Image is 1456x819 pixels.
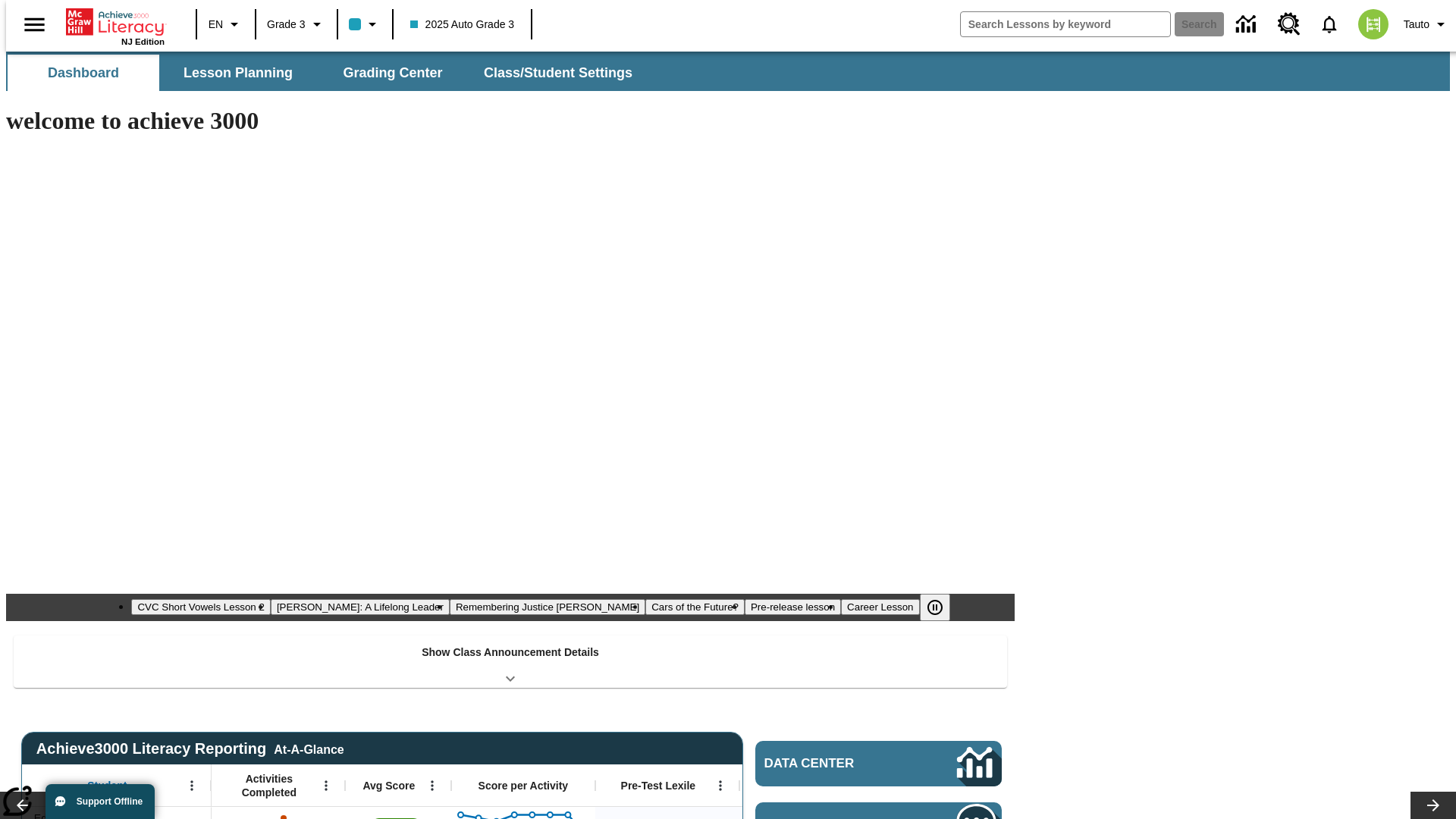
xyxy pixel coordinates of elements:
button: Dashboard [8,55,159,91]
button: Open Menu [180,774,203,797]
a: Data Center [1227,4,1269,45]
span: Student [87,779,127,792]
a: Data Center [755,741,1002,786]
button: Profile/Settings [1398,11,1456,38]
button: Pause [920,594,950,621]
div: SubNavbar [6,52,1450,91]
span: NJ Edition [121,37,165,46]
span: Class/Student Settings [484,64,632,82]
button: Class color is light blue. Change class color [343,11,388,38]
span: Achieve3000 Literacy Reporting [36,740,344,758]
h1: welcome to achieve 3000 [6,107,1015,135]
p: Show Class Announcement Details [422,645,599,661]
span: Support Offline [77,796,143,807]
span: Lesson Planning [184,64,293,82]
span: 2025 Auto Grade 3 [410,17,515,33]
span: EN [209,17,223,33]
a: Resource Center, Will open in new tab [1269,4,1310,45]
button: Grade: Grade 3, Select a grade [261,11,332,38]
button: Language: EN, Select a language [202,11,250,38]
button: Select a new avatar [1349,5,1398,44]
div: Show Class Announcement Details [14,635,1007,688]
button: Open Menu [709,774,732,797]
span: Activities Completed [219,772,319,799]
button: Slide 6 Career Lesson [841,599,919,615]
span: Pre-Test Lexile [621,779,696,792]
button: Slide 3 Remembering Justice O'Connor [450,599,645,615]
button: Slide 4 Cars of the Future? [645,599,745,615]
a: Notifications [1310,5,1349,44]
button: Slide 1 CVC Short Vowels Lesson 2 [131,599,270,615]
img: avatar image [1358,9,1389,39]
div: Home [66,5,165,46]
button: Class/Student Settings [472,55,645,91]
input: search field [961,12,1170,36]
div: Pause [920,594,965,621]
button: Lesson Planning [162,55,314,91]
span: Score per Activity [479,779,569,792]
button: Grading Center [317,55,469,91]
button: Lesson carousel, Next [1410,792,1456,819]
button: Support Offline [45,784,155,819]
span: Avg Score [362,779,415,792]
span: Grading Center [343,64,442,82]
div: SubNavbar [6,55,646,91]
span: Tauto [1404,17,1429,33]
button: Slide 2 Dianne Feinstein: A Lifelong Leader [271,599,450,615]
span: Grade 3 [267,17,306,33]
span: Dashboard [48,64,119,82]
button: Open side menu [12,2,57,47]
button: Slide 5 Pre-release lesson [745,599,841,615]
button: Open Menu [421,774,444,797]
button: Open Menu [315,774,337,797]
a: Home [66,7,165,37]
span: Data Center [764,756,906,771]
div: At-A-Glance [274,740,344,757]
